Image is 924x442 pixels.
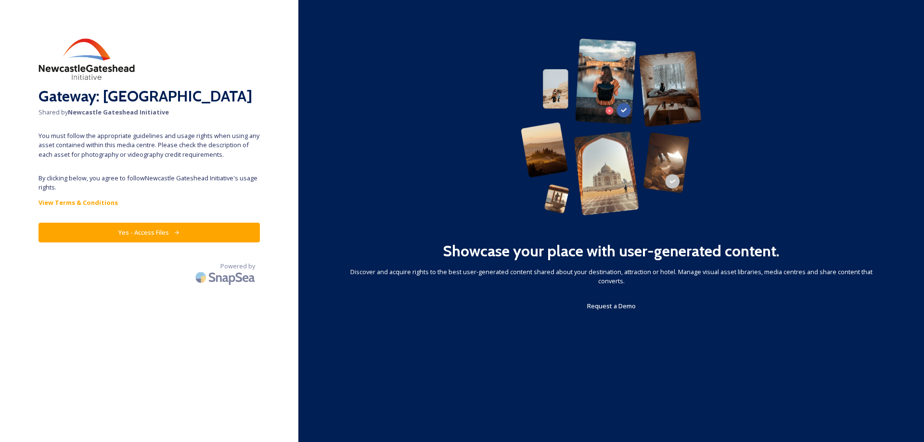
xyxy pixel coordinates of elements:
span: Shared by [38,108,260,117]
button: Yes - Access Files [38,223,260,242]
span: Request a Demo [587,302,636,310]
img: SnapSea Logo [192,266,260,289]
h2: Gateway: [GEOGRAPHIC_DATA] [38,85,260,108]
a: View Terms & Conditions [38,197,260,208]
span: By clicking below, you agree to follow Newcastle Gateshead Initiative 's usage rights. [38,174,260,192]
img: 63b42ca75bacad526042e722_Group%20154-p-800.png [521,38,701,215]
strong: View Terms & Conditions [38,198,118,207]
strong: Newcastle Gateshead Initiative [68,108,169,116]
img: download%20(2).png [38,38,135,80]
span: Discover and acquire rights to the best user-generated content shared about your destination, att... [337,267,885,286]
a: Request a Demo [587,300,636,312]
h2: Showcase your place with user-generated content. [443,240,780,263]
span: Powered by [220,262,255,271]
span: You must follow the appropriate guidelines and usage rights when using any asset contained within... [38,131,260,159]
